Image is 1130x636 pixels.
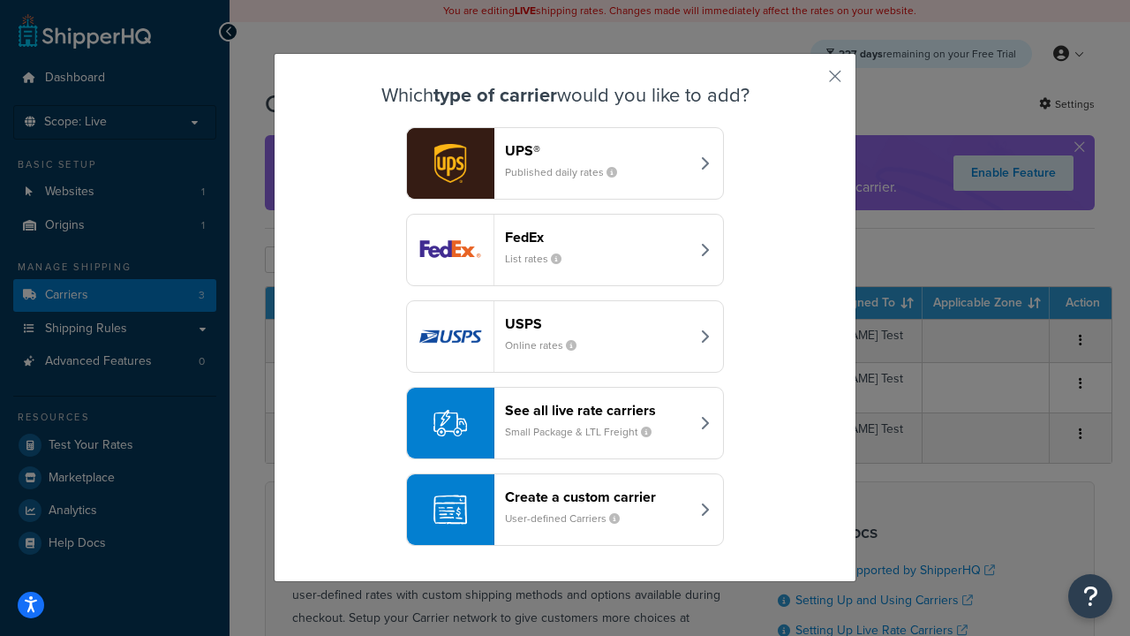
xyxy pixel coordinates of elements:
img: usps logo [407,301,493,372]
header: Create a custom carrier [505,488,689,505]
small: Published daily rates [505,164,631,180]
header: USPS [505,315,689,332]
button: Open Resource Center [1068,574,1112,618]
header: UPS® [505,142,689,159]
img: ups logo [407,128,493,199]
h3: Which would you like to add? [319,85,811,106]
button: ups logoUPS®Published daily rates [406,127,724,200]
img: icon-carrier-liverate-becf4550.svg [433,406,467,440]
small: User-defined Carriers [505,511,634,526]
img: icon-carrier-custom-c93b8a24.svg [433,493,467,526]
header: See all live rate carriers [505,402,689,419]
button: See all live rate carriersSmall Package & LTL Freight [406,387,724,459]
small: List rates [505,251,576,267]
small: Online rates [505,337,591,353]
button: fedEx logoFedExList rates [406,214,724,286]
small: Small Package & LTL Freight [505,424,666,440]
img: fedEx logo [407,215,493,285]
button: usps logoUSPSOnline rates [406,300,724,373]
strong: type of carrier [433,80,557,110]
header: FedEx [505,229,689,246]
button: Create a custom carrierUser-defined Carriers [406,473,724,546]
